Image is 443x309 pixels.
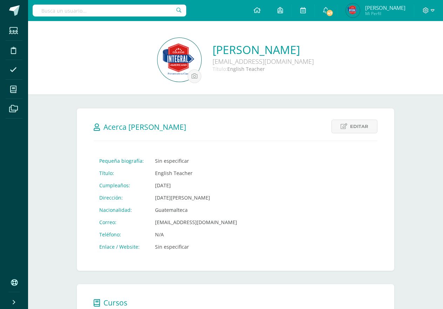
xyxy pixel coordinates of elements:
[94,241,149,253] td: Enlace / Website:
[94,155,149,167] td: Pequeña biografía:
[33,5,186,16] input: Busca un usuario...
[346,4,360,18] img: c7ca351e00f228542fd9924f6080dc91.png
[94,216,149,228] td: Correo:
[149,192,243,204] td: [DATE][PERSON_NAME]
[94,192,149,204] td: Dirección:
[149,167,243,179] td: English Teacher
[227,66,265,72] span: English Teacher
[149,204,243,216] td: Guatemalteca
[94,204,149,216] td: Nacionalidad:
[149,216,243,228] td: [EMAIL_ADDRESS][DOMAIN_NAME]
[213,66,227,72] span: Título:
[365,4,405,11] span: [PERSON_NAME]
[365,11,405,16] span: Mi Perfil
[213,57,314,66] div: [EMAIL_ADDRESS][DOMAIN_NAME]
[94,228,149,241] td: Teléfono:
[103,298,127,308] span: Cursos
[157,38,201,82] img: 3c10e5a39b1cdfb0109ddff3a6f4ab72.png
[149,155,243,167] td: Sin especificar
[94,167,149,179] td: Título:
[94,179,149,192] td: Cumpleaños:
[213,42,314,57] a: [PERSON_NAME]
[326,9,334,17] span: 47
[149,241,243,253] td: Sin especificar
[350,120,368,133] span: Editar
[149,228,243,241] td: N/A
[331,120,377,133] a: Editar
[149,179,243,192] td: [DATE]
[103,122,186,132] span: Acerca [PERSON_NAME]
